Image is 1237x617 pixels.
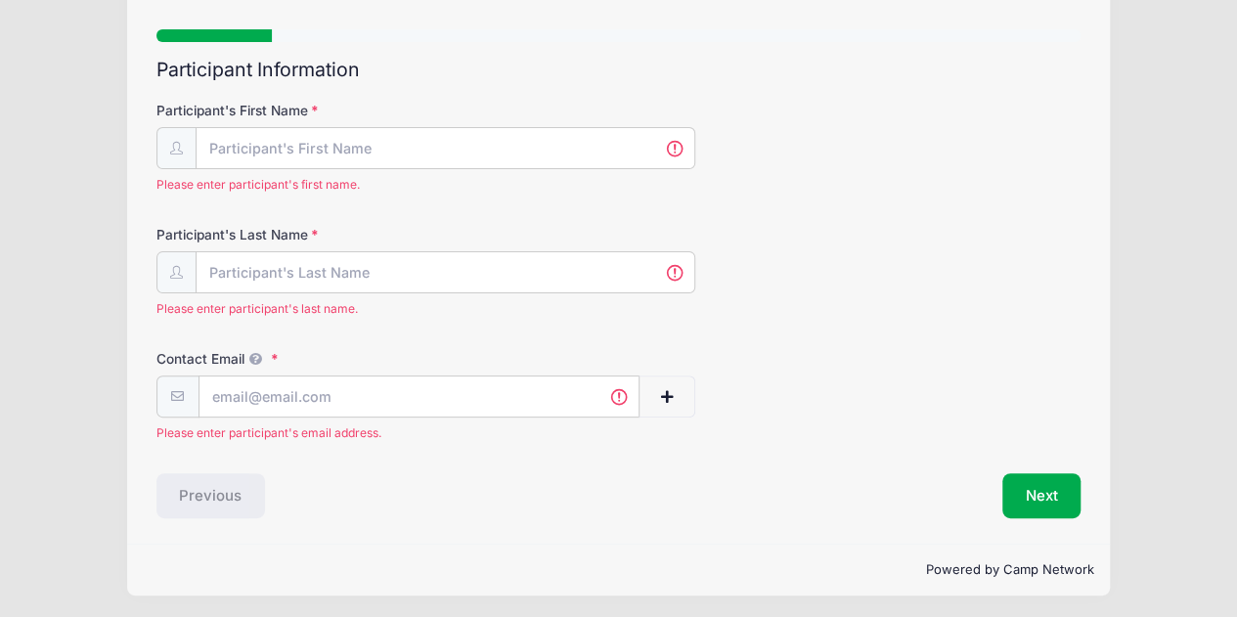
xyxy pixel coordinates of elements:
[156,300,696,318] span: Please enter participant's last name.
[156,101,464,120] label: Participant's First Name
[199,375,641,418] input: email@email.com
[156,225,464,244] label: Participant's Last Name
[196,251,696,293] input: Participant's Last Name
[144,560,1094,580] p: Powered by Camp Network
[156,349,464,369] label: Contact Email
[196,127,696,169] input: Participant's First Name
[156,59,1082,81] h2: Participant Information
[1002,473,1082,518] button: Next
[156,424,696,442] span: Please enter participant's email address.
[156,176,696,194] span: Please enter participant's first name.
